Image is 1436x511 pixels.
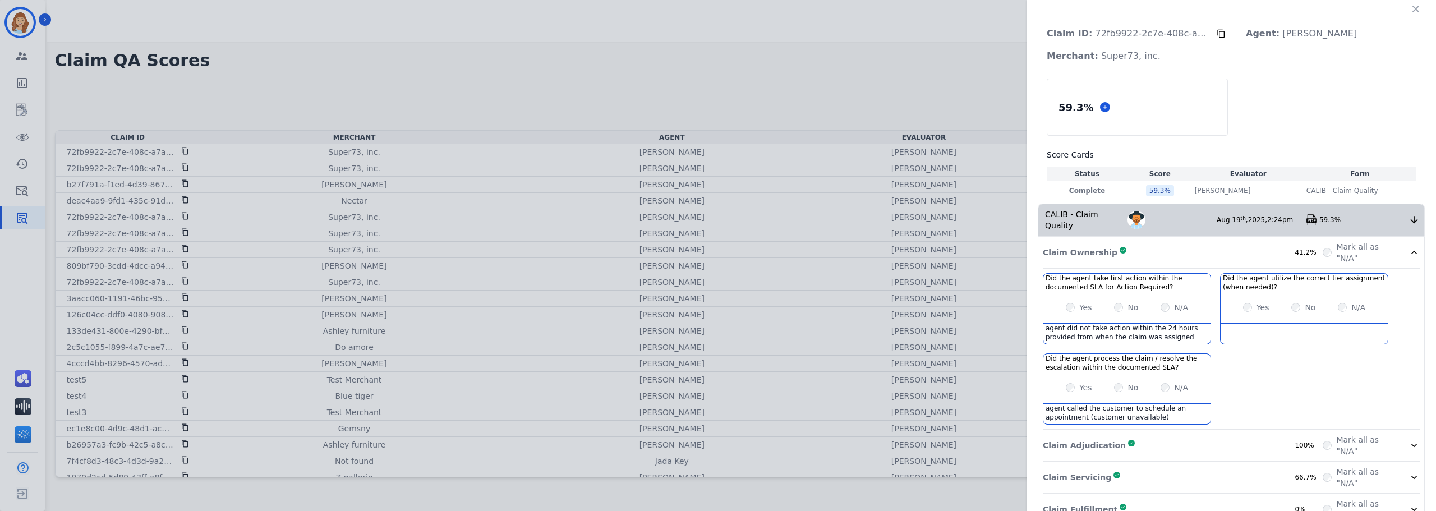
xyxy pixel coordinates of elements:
h3: Score Cards [1047,149,1416,160]
p: [PERSON_NAME] [1195,186,1251,195]
th: Evaluator [1193,167,1304,181]
div: CALIB - Claim Quality [1038,204,1127,236]
label: N/A [1174,302,1188,313]
div: 66.7% [1295,473,1323,482]
img: qa-pdf.svg [1306,214,1317,225]
span: 2:24pm [1267,216,1293,224]
label: N/A [1351,302,1365,313]
img: Avatar [1127,211,1145,229]
div: agent did not take action within the 24 hours provided from when the claim was assigned [1043,324,1211,344]
div: Aug 19 , 2025 , [1217,215,1306,224]
p: Claim Servicing [1043,472,1111,483]
h3: Did the agent take first action within the documented SLA for Action Required? [1046,274,1208,292]
label: N/A [1174,382,1188,393]
label: No [1127,382,1138,393]
div: 41.2% [1295,248,1323,257]
p: [PERSON_NAME] [1237,22,1366,45]
p: Claim Ownership [1043,247,1117,258]
label: No [1127,302,1138,313]
div: agent called the customer to schedule an appointment (customer unavailable) [1043,404,1211,424]
h3: Did the agent utilize the correct tier assignment (when needed)? [1223,274,1386,292]
label: No [1305,302,1315,313]
h3: Did the agent process the claim / resolve the escalation within the documented SLA? [1046,354,1208,372]
div: 59.3% [1319,215,1409,224]
th: Status [1047,167,1127,181]
p: 72fb9922-2c7e-408c-a7af-65fa3901b6bc [1038,22,1217,45]
label: Mark all as "N/A" [1336,434,1395,457]
strong: Agent: [1246,28,1279,39]
p: Complete [1049,186,1125,195]
p: Claim Adjudication [1043,440,1126,451]
strong: Claim ID: [1047,28,1092,39]
div: 100% [1295,441,1323,450]
label: Yes [1256,302,1269,313]
div: 59.3 % [1056,98,1096,117]
div: 59.3 % [1146,185,1174,196]
label: Yes [1079,302,1092,313]
p: Super73, inc. [1038,45,1170,67]
label: Mark all as "N/A" [1336,466,1395,489]
span: CALIB - Claim Quality [1306,186,1378,195]
label: Yes [1079,382,1092,393]
label: Mark all as "N/A" [1336,241,1395,264]
sup: th [1241,215,1246,221]
th: Form [1304,167,1416,181]
th: Score [1127,167,1193,181]
strong: Merchant: [1047,50,1098,61]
